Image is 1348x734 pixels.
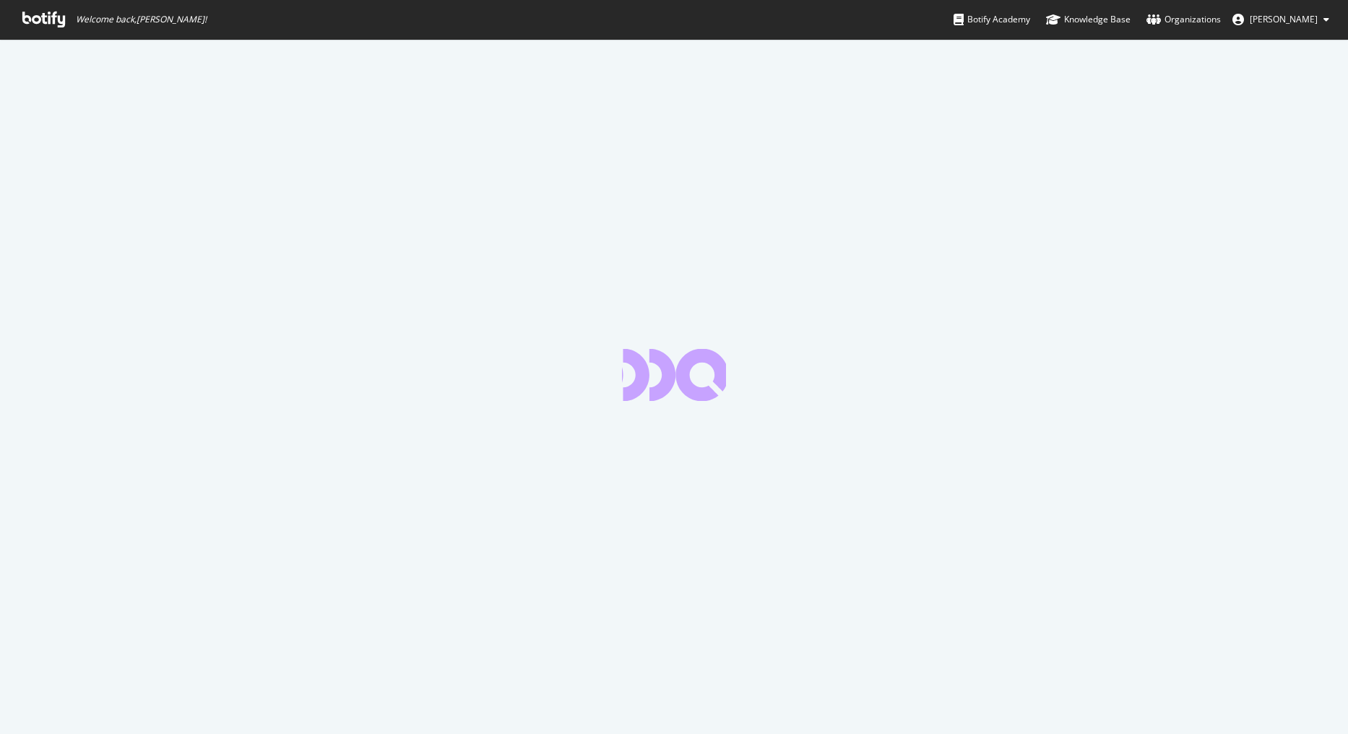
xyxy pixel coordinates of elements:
button: [PERSON_NAME] [1221,8,1341,31]
div: Knowledge Base [1046,12,1131,27]
div: Organizations [1146,12,1221,27]
span: Welcome back, [PERSON_NAME] ! [76,14,207,25]
div: animation [622,349,726,401]
div: Botify Academy [954,12,1030,27]
span: Julien Colas [1250,13,1318,25]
